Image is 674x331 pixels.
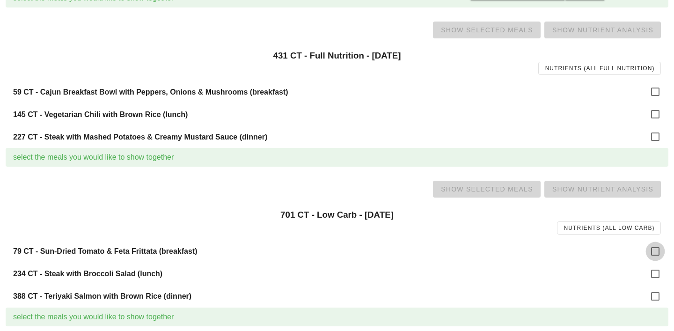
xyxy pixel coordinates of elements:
[13,110,642,119] h4: 145 CT - Vegetarian Chili with Brown Rice (lunch)
[13,269,642,278] h4: 234 CT - Steak with Broccoli Salad (lunch)
[13,132,642,141] h4: 227 CT - Steak with Mashed Potatoes & Creamy Mustard Sauce (dinner)
[13,51,661,61] h3: 431 CT - Full Nutrition - [DATE]
[13,210,661,220] h3: 701 CT - Low Carb - [DATE]
[13,247,642,256] h4: 79 CT - Sun-Dried Tomato & Feta Frittata (breakfast)
[538,62,661,75] a: Nutrients (all Full Nutrition)
[13,292,642,301] h4: 388 CT - Teriyaki Salmon with Brown Rice (dinner)
[13,152,661,163] div: select the meals you would like to show together
[564,225,655,231] span: Nutrients (all Low Carb)
[545,65,655,72] span: Nutrients (all Full Nutrition)
[13,311,661,323] div: select the meals you would like to show together
[557,221,661,235] a: Nutrients (all Low Carb)
[13,88,642,96] h4: 59 CT - Cajun Breakfast Bowl with Peppers, Onions & Mushrooms (breakfast)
